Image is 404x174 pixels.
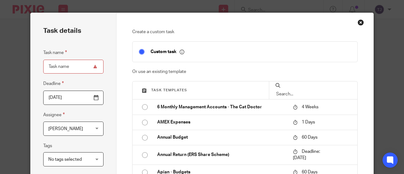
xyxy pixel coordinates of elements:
p: AMEX Expenses [157,119,287,125]
h2: Task details [43,26,81,36]
span: 60 Days [302,135,318,140]
label: Assignee [43,111,65,118]
p: Create a custom task [132,29,358,35]
span: [PERSON_NAME] [48,127,83,131]
p: Annual Return (ERS Share Scheme) [157,152,287,158]
p: 6 Monthly Management Accounts - The Cat Doctor [157,104,287,110]
p: Custom task [151,49,184,55]
label: Tags [43,143,52,149]
div: Close this dialog window [358,19,364,26]
input: Search... [276,91,351,98]
label: Task name [43,49,67,56]
label: Deadline [43,80,64,87]
p: Or use an existing template [132,69,358,75]
span: Task templates [151,88,187,92]
span: Deadline: [DATE] [293,149,320,160]
input: Task name [43,60,104,74]
p: Annual Budget [157,134,287,141]
span: 4 Weeks [302,105,318,109]
input: Pick a date [43,91,104,105]
span: 1 Days [302,120,315,124]
span: No tags selected [48,157,82,162]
